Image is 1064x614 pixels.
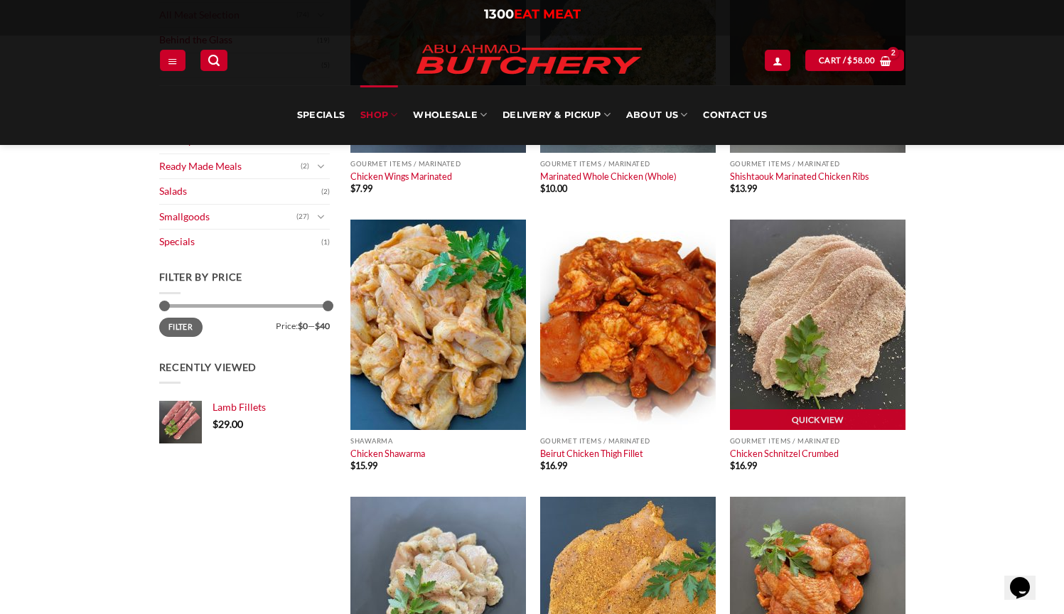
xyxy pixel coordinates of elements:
[159,154,301,179] a: Ready Made Meals
[730,460,757,471] bdi: 16.99
[321,232,330,253] span: (1)
[313,158,330,174] button: Toggle
[730,183,757,194] bdi: 13.99
[730,409,906,431] a: Quick View
[350,437,526,445] p: Shawarma
[626,85,687,145] a: About Us
[730,171,869,182] a: Shishtaouk Marinated Chicken Ribs
[159,230,321,254] a: Specials
[730,160,906,168] p: Gourmet Items / Marinated
[213,418,243,430] bdi: 29.00
[847,55,875,65] bdi: 58.00
[350,220,526,430] img: Chicken Shawarma
[321,181,330,203] span: (2)
[540,160,716,168] p: Gourmet Items / Marinated
[200,50,227,70] a: Search
[514,6,581,22] span: EAT MEAT
[350,171,452,182] a: Chicken Wings Marinated
[159,179,321,204] a: Salads
[313,209,330,225] button: Toggle
[297,85,345,145] a: Specials
[350,160,526,168] p: Gourmet Items / Marinated
[350,183,372,194] bdi: 7.99
[703,85,767,145] a: Contact Us
[213,401,330,414] a: Lamb Fillets
[540,460,567,471] bdi: 16.99
[296,206,309,227] span: (27)
[298,321,308,331] span: $0
[159,271,243,283] span: Filter by price
[540,171,677,182] a: Marinated Whole Chicken (Whole)
[159,318,330,330] div: Price: —
[730,183,735,194] span: $
[350,460,355,471] span: $
[819,54,875,67] span: Cart /
[730,220,906,430] img: Chicken-Schnitzel-Crumbed (per 1Kg)
[350,460,377,471] bdi: 15.99
[213,418,218,430] span: $
[413,85,487,145] a: Wholesale
[484,6,581,22] a: 1300EAT MEAT
[730,437,906,445] p: Gourmet Items / Marinated
[730,460,735,471] span: $
[765,50,790,70] a: Login
[301,156,309,177] span: (2)
[160,50,186,70] a: Menu
[540,460,545,471] span: $
[540,220,716,430] img: Beirut Chicken Thigh Fillet
[540,183,567,194] bdi: 10.00
[159,361,257,373] span: Recently Viewed
[503,85,611,145] a: Delivery & Pickup
[805,50,904,70] a: View cart
[540,183,545,194] span: $
[484,6,514,22] span: 1300
[540,437,716,445] p: Gourmet Items / Marinated
[159,205,296,230] a: Smallgoods
[730,448,839,459] a: Chicken Schnitzel Crumbed
[315,321,330,331] span: $40
[847,54,852,67] span: $
[360,85,397,145] a: SHOP
[159,318,203,337] button: Filter
[404,36,653,85] img: Abu Ahmad Butchery
[350,183,355,194] span: $
[350,448,425,459] a: Chicken Shawarma
[213,401,266,413] span: Lamb Fillets
[1004,557,1050,600] iframe: chat widget
[540,448,643,459] a: Beirut Chicken Thigh Fillet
